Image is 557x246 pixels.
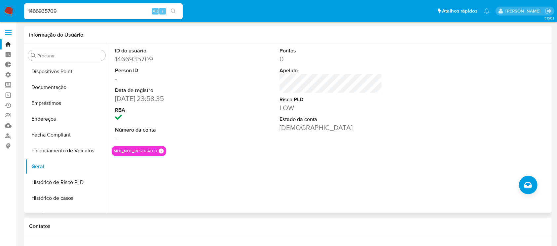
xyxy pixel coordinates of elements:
button: Histórico de casos [25,190,108,206]
dt: Pontos [279,47,383,54]
a: Notificações [484,8,490,14]
input: Procurar [37,53,103,59]
button: Documentação [25,79,108,95]
button: Histórico de conversas [25,206,108,222]
dt: Apelido [279,67,383,74]
h1: Contatos [29,223,546,230]
button: Histórico de Risco PLD [25,174,108,190]
dd: - [115,134,218,143]
dt: ID do usuário [115,47,218,54]
dt: Estado da conta [279,116,383,123]
input: Pesquise usuários ou casos... [24,7,183,15]
dt: Risco PLD [279,96,383,103]
dt: Person ID [115,67,218,74]
button: Procurar [31,53,36,58]
h1: Informação do Usuário [29,32,83,38]
a: Sair [545,8,552,15]
span: Alt [153,8,158,14]
button: Geral [25,159,108,174]
span: s [162,8,164,14]
dd: LOW [279,103,383,112]
p: adriano.brito@mercadolivre.com [505,8,543,14]
button: Empréstimos [25,95,108,111]
dd: [DEMOGRAPHIC_DATA] [279,123,383,132]
dt: RBA [115,107,218,114]
button: search-icon [167,7,180,16]
button: mlb_not_regulated [114,150,157,152]
dt: Data de registro [115,87,218,94]
dt: Número da conta [115,126,218,134]
button: Financiamento de Veículos [25,143,108,159]
span: Atalhos rápidos [442,8,477,15]
button: Fecha Compliant [25,127,108,143]
button: Dispositivos Point [25,64,108,79]
dd: [DATE] 23:58:35 [115,94,218,103]
dd: 0 [279,54,383,64]
button: Endereços [25,111,108,127]
dd: 1466935709 [115,54,218,64]
dd: - [115,74,218,83]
